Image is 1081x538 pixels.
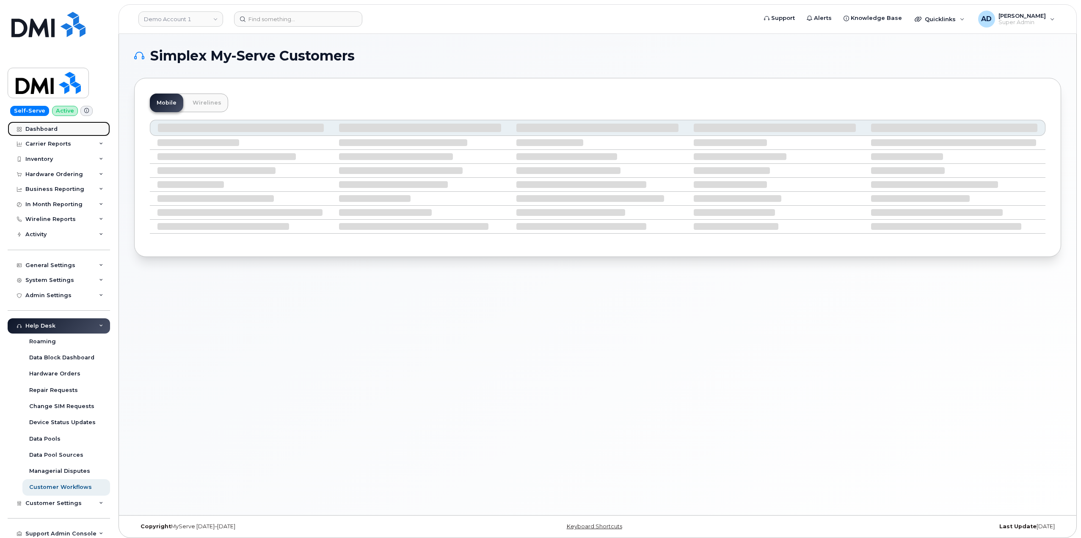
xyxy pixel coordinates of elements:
[999,523,1037,530] strong: Last Update
[150,50,355,62] span: Simplex My-Serve Customers
[134,523,443,530] div: MyServe [DATE]–[DATE]
[141,523,171,530] strong: Copyright
[150,94,183,112] a: Mobile
[752,523,1061,530] div: [DATE]
[186,94,228,112] a: Wirelines
[567,523,622,530] a: Keyboard Shortcuts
